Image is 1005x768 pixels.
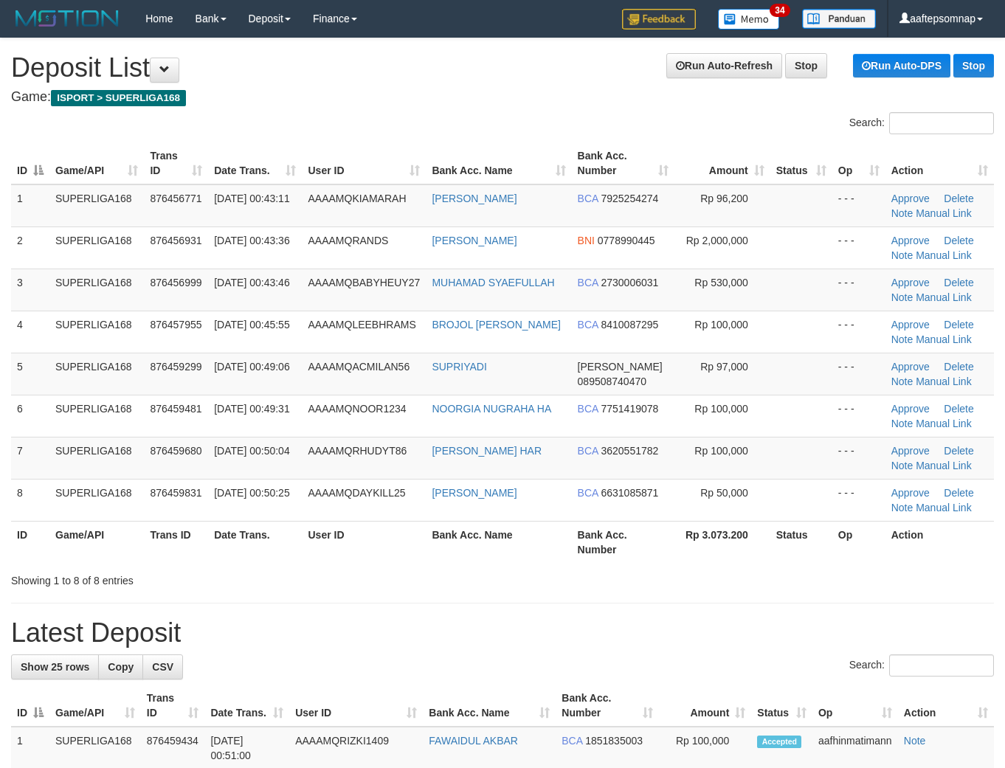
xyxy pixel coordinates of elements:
[891,460,914,471] a: Note
[694,403,747,415] span: Rp 100,000
[785,53,827,78] a: Stop
[904,735,926,747] a: Note
[572,142,675,184] th: Bank Acc. Number: activate to sort column ascending
[49,269,144,311] td: SUPERLIGA168
[578,277,598,288] span: BCA
[832,521,885,563] th: Op
[802,9,876,29] img: panduan.png
[49,437,144,479] td: SUPERLIGA168
[214,193,289,204] span: [DATE] 00:43:11
[432,235,517,246] a: [PERSON_NAME]
[832,479,885,521] td: - - -
[889,654,994,677] input: Search:
[432,319,561,331] a: BROJOL [PERSON_NAME]
[891,235,930,246] a: Approve
[214,403,289,415] span: [DATE] 00:49:31
[150,403,201,415] span: 876459481
[150,235,201,246] span: 876456931
[308,403,406,415] span: AAAAMQNOOR1234
[426,521,571,563] th: Bank Acc. Name
[885,142,994,184] th: Action: activate to sort column ascending
[11,142,49,184] th: ID: activate to sort column descending
[11,437,49,479] td: 7
[51,90,186,106] span: ISPORT > SUPERLIGA168
[944,193,973,204] a: Delete
[853,54,950,77] a: Run Auto-DPS
[150,361,201,373] span: 876459299
[891,277,930,288] a: Approve
[916,502,972,513] a: Manual Link
[832,353,885,395] td: - - -
[214,445,289,457] span: [DATE] 00:50:04
[98,654,143,679] a: Copy
[11,90,994,105] h4: Game:
[150,319,201,331] span: 876457955
[308,193,406,204] span: AAAAMQKIAMARAH
[429,735,518,747] a: FAWAIDUL AKBAR
[832,437,885,479] td: - - -
[214,235,289,246] span: [DATE] 00:43:36
[944,361,973,373] a: Delete
[289,685,423,727] th: User ID: activate to sort column ascending
[11,311,49,353] td: 4
[578,193,598,204] span: BCA
[832,269,885,311] td: - - -
[622,9,696,30] img: Feedback.jpg
[832,142,885,184] th: Op: activate to sort column ascending
[11,269,49,311] td: 3
[11,226,49,269] td: 2
[916,333,972,345] a: Manual Link
[11,521,49,563] th: ID
[849,654,994,677] label: Search:
[432,487,517,499] a: [PERSON_NAME]
[578,487,598,499] span: BCA
[11,353,49,395] td: 5
[150,445,201,457] span: 876459680
[953,54,994,77] a: Stop
[308,445,407,457] span: AAAAMQRHUDYT86
[891,445,930,457] a: Approve
[214,319,289,331] span: [DATE] 00:45:55
[11,395,49,437] td: 6
[49,142,144,184] th: Game/API: activate to sort column ascending
[562,735,582,747] span: BCA
[204,685,289,727] th: Date Trans.: activate to sort column ascending
[898,685,994,727] th: Action: activate to sort column ascending
[150,193,201,204] span: 876456771
[944,445,973,457] a: Delete
[891,502,914,513] a: Note
[812,685,898,727] th: Op: activate to sort column ascending
[944,277,973,288] a: Delete
[849,112,994,134] label: Search:
[891,193,930,204] a: Approve
[694,319,747,331] span: Rp 100,000
[49,184,144,227] td: SUPERLIGA168
[11,685,49,727] th: ID: activate to sort column descending
[916,291,972,303] a: Manual Link
[578,319,598,331] span: BCA
[214,361,289,373] span: [DATE] 00:49:06
[432,277,554,288] a: MUHAMAD SYAEFULLAH
[208,142,302,184] th: Date Trans.: activate to sort column ascending
[426,142,571,184] th: Bank Acc. Name: activate to sort column ascending
[423,685,556,727] th: Bank Acc. Name: activate to sort column ascending
[916,207,972,219] a: Manual Link
[601,487,658,499] span: Copy 6631085871 to clipboard
[832,184,885,227] td: - - -
[572,521,675,563] th: Bank Acc. Number
[891,207,914,219] a: Note
[302,142,426,184] th: User ID: activate to sort column ascending
[889,112,994,134] input: Search:
[770,521,832,563] th: Status
[578,445,598,457] span: BCA
[944,319,973,331] a: Delete
[700,487,748,499] span: Rp 50,000
[666,53,782,78] a: Run Auto-Refresh
[585,735,643,747] span: Copy 1851835003 to clipboard
[11,654,99,679] a: Show 25 rows
[432,445,542,457] a: [PERSON_NAME] HAR
[659,685,751,727] th: Amount: activate to sort column ascending
[432,193,517,204] a: [PERSON_NAME]
[150,487,201,499] span: 876459831
[49,685,141,727] th: Game/API: activate to sort column ascending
